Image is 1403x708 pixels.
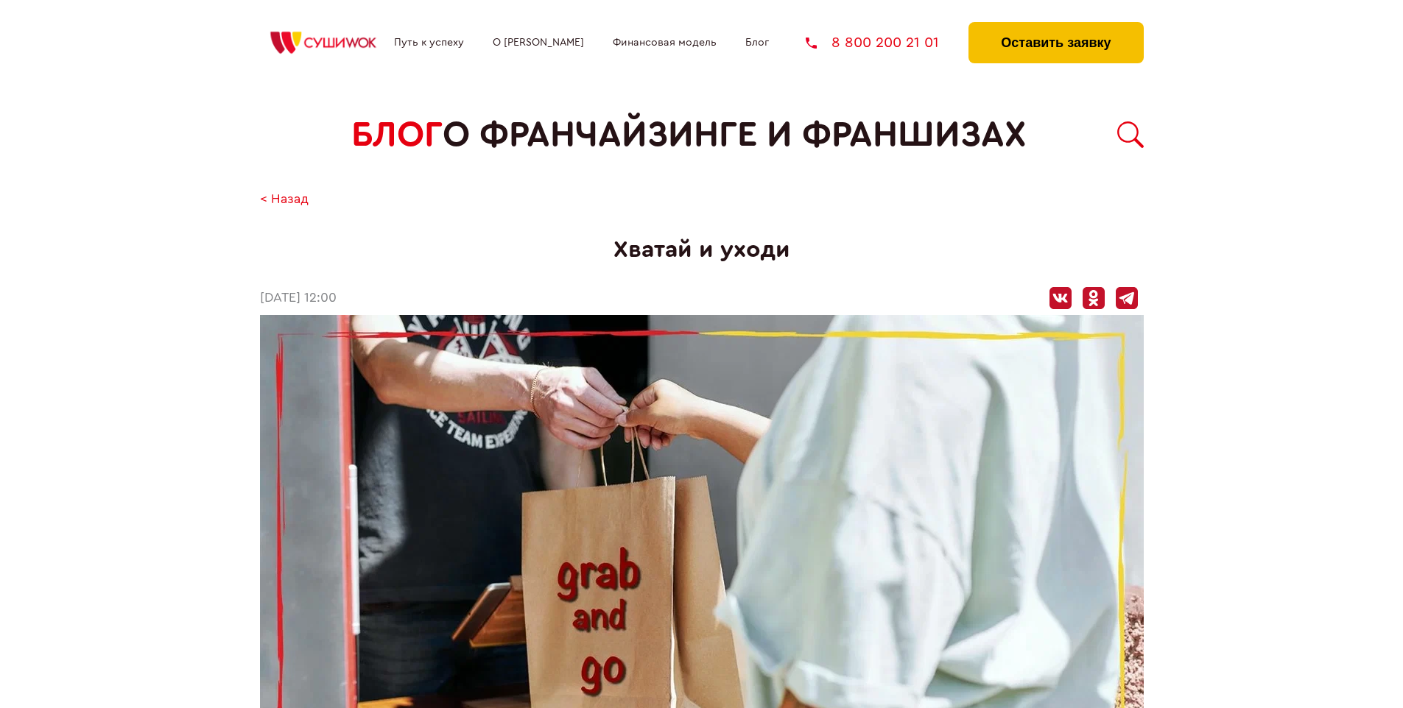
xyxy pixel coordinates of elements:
[493,37,584,49] a: О [PERSON_NAME]
[613,37,717,49] a: Финансовая модель
[443,115,1026,155] span: о франчайзинге и франшизах
[806,35,939,50] a: 8 800 200 21 01
[260,192,309,208] a: < Назад
[745,37,769,49] a: Блог
[968,22,1143,63] button: Оставить заявку
[831,35,939,50] span: 8 800 200 21 01
[351,115,443,155] span: БЛОГ
[260,236,1144,263] h1: Хватай и уходи
[260,291,337,306] time: [DATE] 12:00
[394,37,464,49] a: Путь к успеху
